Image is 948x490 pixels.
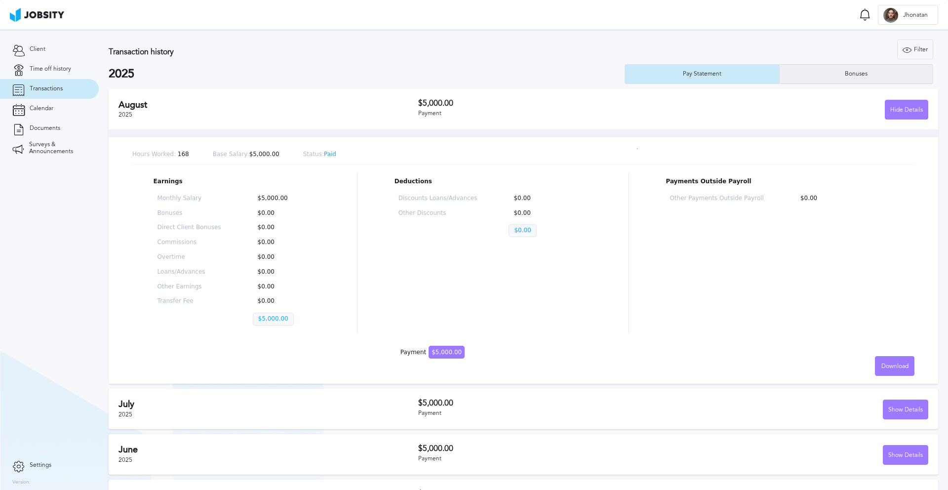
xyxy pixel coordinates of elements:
[132,151,176,158] span: Hours Worked:
[154,178,320,185] p: Earnings
[418,455,673,462] div: Payment
[118,100,418,110] h2: August
[253,224,316,231] p: $0.00
[253,254,316,261] p: $0.00
[883,8,898,23] div: J
[158,210,221,217] p: Bonuses
[10,8,64,22] img: ab4bad089aa723f57921c736e9817d99.png
[418,410,673,417] div: Payment
[118,399,418,409] h2: July
[30,105,53,112] span: Calendar
[418,110,673,117] div: Payment
[883,446,928,465] div: Show Details
[118,456,132,463] span: 2025
[253,298,316,305] p: $0.00
[158,284,221,290] p: Other Earnings
[678,71,726,78] div: Pay Statement
[213,151,249,158] span: Base Salary:
[418,444,673,453] h3: $5,000.00
[885,100,928,120] button: Hide Details
[29,141,86,155] span: Surveys & Announcements
[158,195,221,202] p: Monthly Salary
[303,151,336,158] p: Paid
[509,210,588,217] p: $0.00
[213,151,279,158] p: $5,000.00
[881,363,908,370] span: Download
[253,269,316,276] p: $0.00
[30,66,71,73] span: Time off history
[253,284,316,290] p: $0.00
[509,195,588,202] p: $0.00
[418,99,673,108] h3: $5,000.00
[625,64,779,84] button: Pay Statement
[418,399,673,408] h3: $5,000.00
[253,195,316,202] p: $5,000.00
[878,5,938,25] button: JJhonatan
[898,40,933,60] div: Filter
[779,64,934,84] button: Bonuses
[398,210,477,217] p: Other Discounts
[509,224,536,237] p: $0.00
[398,195,477,202] p: Discounts Loans/Advances
[885,100,928,120] div: Hide Details
[118,111,132,118] span: 2025
[158,239,221,246] p: Commissions
[30,125,60,132] span: Documents
[158,298,221,305] p: Transfer Fee
[30,462,51,469] span: Settings
[30,85,63,92] span: Transactions
[875,356,914,376] button: Download
[158,224,221,231] p: Direct Client Bonuses
[795,195,889,202] p: $0.00
[253,313,294,326] p: $5,000.00
[12,480,31,486] label: Version:
[898,12,933,19] span: Jhonatan
[670,195,763,202] p: Other Payments Outside Payroll
[118,411,132,418] span: 2025
[118,445,418,455] h2: June
[666,178,893,185] p: Payments Outside Payroll
[132,151,189,158] p: 168
[395,178,592,185] p: Deductions
[883,445,928,465] button: Show Details
[883,400,928,419] button: Show Details
[897,40,933,59] button: Filter
[253,210,316,217] p: $0.00
[109,67,625,81] h2: 2025
[883,400,928,420] div: Show Details
[429,346,465,359] span: $5,000.00
[253,239,316,246] p: $0.00
[158,254,221,261] p: Overtime
[158,269,221,276] p: Loans/Advances
[840,71,872,78] div: Bonuses
[303,151,324,158] span: Status:
[109,47,560,56] h3: Transaction history
[30,46,45,53] span: Client
[400,349,465,356] div: Payment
